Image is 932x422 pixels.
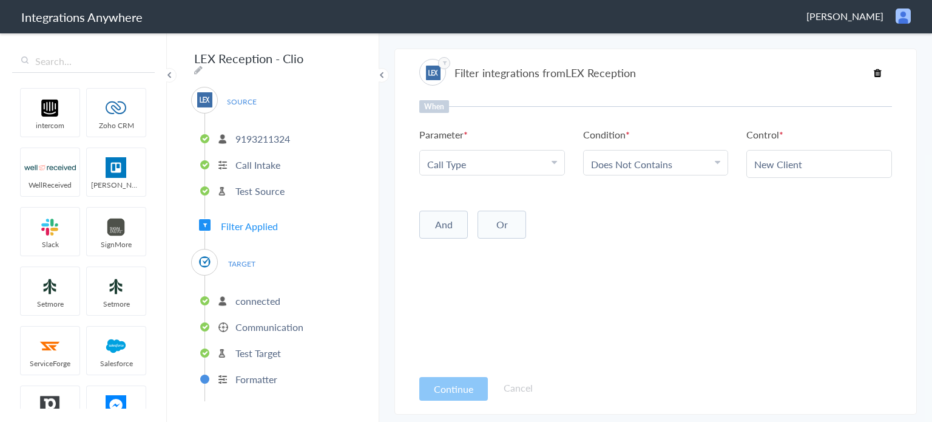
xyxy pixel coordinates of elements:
[87,120,146,131] span: Zoho CRM
[90,336,142,356] img: salesforce-logo.svg
[427,157,466,171] a: Call Type
[24,217,76,237] img: slack-logo.svg
[87,180,146,190] span: [PERSON_NAME]
[419,377,488,401] button: Continue
[221,219,278,233] span: Filter Applied
[197,92,212,107] img: lex-app-logo.svg
[235,294,280,308] p: connected
[90,217,142,237] img: signmore-logo.png
[21,239,79,250] span: Slack
[21,299,79,309] span: Setmore
[21,120,79,131] span: intercom
[426,66,441,80] img: lex-app-logo.svg
[12,50,155,73] input: Search...
[87,358,146,369] span: Salesforce
[806,9,883,23] span: [PERSON_NAME]
[235,372,277,386] p: Formatter
[90,395,142,416] img: FBM.png
[24,157,76,178] img: wr-logo.svg
[235,158,280,172] p: Call Intake
[87,239,146,250] span: SignMore
[419,211,468,239] button: And
[583,128,630,141] h6: Condition
[504,381,533,395] a: Cancel
[197,254,212,270] img: clio-logo.svg
[419,100,449,113] h6: When
[87,299,146,309] span: Setmore
[24,98,76,118] img: intercom-logo.svg
[566,65,636,80] span: LEX Reception
[454,65,636,80] h4: Filter integrations from
[90,276,142,297] img: setmoreNew.jpg
[90,157,142,178] img: trello.png
[235,346,281,360] p: Test Target
[24,395,76,416] img: pipedrive.png
[24,276,76,297] img: setmoreNew.jpg
[218,94,265,110] span: SOURCE
[21,358,79,369] span: ServiceForge
[21,180,79,190] span: WellReceived
[896,9,911,24] img: user.png
[21,9,143,26] h1: Integrations Anywhere
[235,184,285,198] p: Test Source
[591,157,672,171] a: Does Not Contains
[478,211,526,239] button: Or
[218,256,265,272] span: TARGET
[746,128,783,141] h6: Control
[754,157,884,171] input: Enter Values
[235,320,303,334] p: Communication
[419,128,468,141] h6: Parameter
[235,132,290,146] p: 9193211324
[90,98,142,118] img: zoho-logo.svg
[24,336,76,356] img: serviceforge-icon.png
